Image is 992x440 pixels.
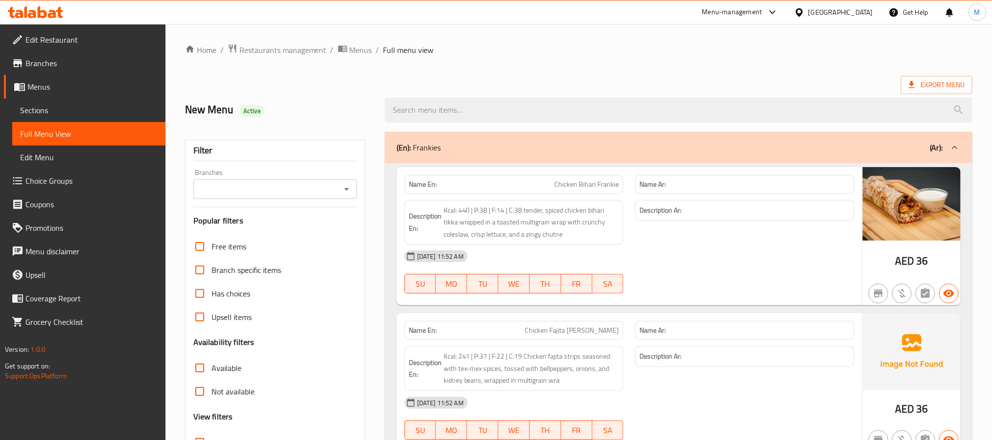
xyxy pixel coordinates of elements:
span: Version: [5,343,29,356]
div: [GEOGRAPHIC_DATA] [808,7,873,18]
b: (En): [397,140,411,155]
span: Menu disclaimer [25,245,158,257]
button: SA [592,274,624,293]
span: Not available [212,386,255,397]
span: TH [534,277,557,291]
strong: Description En: [409,210,442,234]
a: Full Menu View [12,122,165,146]
a: Edit Menu [12,146,165,169]
p: Frankies [397,142,441,153]
strong: Name Ar: [639,325,666,336]
span: Has choices [212,288,250,299]
span: Edit Menu [20,151,158,163]
span: Free items [212,241,246,252]
span: 36 [917,251,928,270]
span: Menus [350,44,372,56]
span: Upsell items [212,311,252,323]
div: (En): Frankies(Ar): [385,132,972,163]
b: (Ar): [930,140,943,155]
span: Choice Groups [25,175,158,187]
span: Export Menu [909,79,965,91]
button: TH [530,274,561,293]
button: SU [404,420,436,440]
strong: Description En: [409,357,442,381]
a: Menus [4,75,165,98]
span: SA [596,277,620,291]
span: Sections [20,104,158,116]
span: 36 [917,399,928,418]
span: Full menu view [383,44,434,56]
span: Kcal: 440 | P:38 | F:14 | C:38 tender, spiced chicken bihari tikka wrapped in a toasted multigrai... [444,204,619,241]
strong: Description Ar: [639,204,682,217]
span: AED [895,399,914,418]
button: TH [530,420,561,440]
span: M [974,7,980,18]
button: FR [561,420,592,440]
span: [DATE] 11:52 AM [413,252,468,261]
span: Grocery Checklist [25,316,158,328]
a: Branches [4,51,165,75]
button: FR [561,274,592,293]
span: Kcal: 241 | P:37 | F:22 | C:19 Chicken fajita strips seasoned with tex-mex spices, tossed with be... [444,350,619,387]
button: Not branch specific item [869,284,888,303]
strong: Name En: [409,325,437,336]
span: Coupons [25,198,158,210]
img: mmw_638925835779356845 [863,167,961,241]
span: Chicken Fajita [PERSON_NAME] [525,325,619,336]
span: [DATE] 11:52 AM [413,398,468,408]
div: Active [239,105,265,117]
span: FR [565,277,589,291]
span: Active [239,106,265,116]
span: 1.0.0 [30,343,46,356]
a: Choice Groups [4,169,165,193]
span: TH [534,423,557,438]
button: SU [404,274,436,293]
span: Export Menu [901,76,972,94]
span: MO [440,423,463,438]
span: Branch specific items [212,264,281,276]
button: Purchased item [892,284,912,303]
li: / [331,44,334,56]
span: Coverage Report [25,293,158,304]
input: search [385,98,972,122]
strong: Description Ar: [639,350,682,363]
button: Available [939,284,959,303]
a: Coverage Report [4,287,165,310]
li: / [220,44,224,56]
span: WE [502,423,526,438]
button: WE [498,274,530,293]
span: MO [440,277,463,291]
a: Support.OpsPlatform [5,369,67,382]
strong: Name Ar: [639,179,666,190]
button: TU [467,274,498,293]
span: FR [565,423,589,438]
a: Home [185,44,216,56]
h2: New Menu [185,102,373,117]
a: Edit Restaurant [4,28,165,51]
div: Filter [193,140,357,161]
a: Sections [12,98,165,122]
span: TU [471,423,495,438]
a: Restaurants management [228,44,327,56]
span: Menus [27,81,158,93]
span: Branches [25,57,158,69]
a: Menu disclaimer [4,240,165,263]
span: Chicken Bihari Frankie [554,179,619,190]
button: Open [340,182,354,196]
span: Full Menu View [20,128,158,140]
span: Edit Restaurant [25,34,158,46]
button: TU [467,420,498,440]
button: Not has choices [916,284,935,303]
h3: View filters [193,411,233,422]
span: TU [471,277,495,291]
span: SU [409,423,432,438]
img: Ae5nvW7+0k+MAAAAAElFTkSuQmCC [863,313,961,390]
a: Promotions [4,216,165,240]
span: AED [895,251,914,270]
a: Grocery Checklist [4,310,165,334]
a: Coupons [4,193,165,216]
span: Available [212,362,241,374]
span: SA [596,423,620,438]
a: Menus [338,44,372,56]
a: Upsell [4,263,165,287]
